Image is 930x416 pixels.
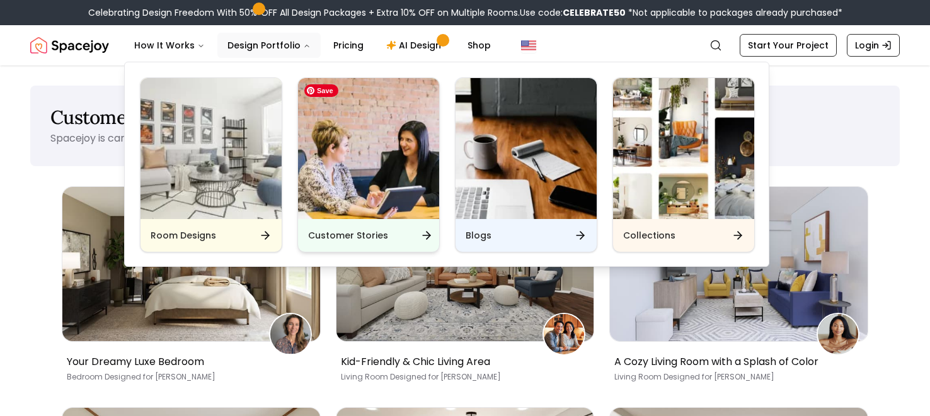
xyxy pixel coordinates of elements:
[341,372,585,382] p: Living Room [PERSON_NAME]
[30,33,109,58] a: Spacejoy
[217,33,321,58] button: Design Portfolio
[270,314,311,354] img: Charlene Simmons
[609,186,868,392] a: A Cozy Living Room with a Splash of ColorRASHEEDAH JONESA Cozy Living Room with a Splash of Color...
[30,33,109,58] img: Spacejoy Logo
[563,6,626,19] b: CELEBRATE50
[323,33,374,58] a: Pricing
[626,6,842,19] span: *Not applicable to packages already purchased*
[818,314,858,354] img: RASHEEDAH JONES
[304,84,338,97] span: Save
[457,33,501,58] a: Shop
[297,77,440,252] a: Customer StoriesCustomer Stories
[336,186,595,392] a: Kid-Friendly & Chic Living AreaTheresa ViglizzoKid-Friendly & Chic Living AreaLiving Room Designe...
[124,33,501,58] nav: Main
[125,62,770,267] div: Design Portfolio
[466,229,491,242] h6: Blogs
[520,6,626,19] span: Use code:
[105,371,153,382] span: Designed for
[390,371,439,382] span: Designed for
[88,6,842,19] div: Celebrating Design Freedom With 50% OFF All Design Packages + Extra 10% OFF on Multiple Rooms.
[67,354,311,369] p: Your Dreamy Luxe Bedroom
[151,229,216,242] h6: Room Designs
[740,34,837,57] a: Start Your Project
[521,38,536,53] img: United States
[341,354,585,369] p: Kid-Friendly & Chic Living Area
[50,106,880,128] h1: Customer Stories - Interior Design Reviews
[455,77,597,252] a: BlogsBlogs
[62,186,321,392] a: Your Dreamy Luxe BedroomCharlene SimmonsYour Dreamy Luxe BedroomBedroom Designed for [PERSON_NAME]
[612,77,755,252] a: CollectionsCollections
[30,25,900,65] nav: Global
[308,229,388,242] h6: Customer Stories
[298,78,439,219] img: Customer Stories
[124,33,215,58] button: How It Works
[67,372,311,382] p: Bedroom [PERSON_NAME]
[614,372,858,382] p: Living Room [PERSON_NAME]
[376,33,455,58] a: AI Design
[847,34,900,57] a: Login
[613,78,754,219] img: Collections
[544,314,584,354] img: Theresa Viglizzo
[140,77,282,252] a: Room DesignsRoom Designs
[141,78,282,219] img: Room Designs
[663,371,712,382] span: Designed for
[614,354,858,369] p: A Cozy Living Room with a Splash of Color
[50,131,659,145] p: Spacejoy is carefully crafted and developed to fulfill the needs of anyone looking for an online ...
[623,229,675,242] h6: Collections
[456,78,597,219] img: Blogs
